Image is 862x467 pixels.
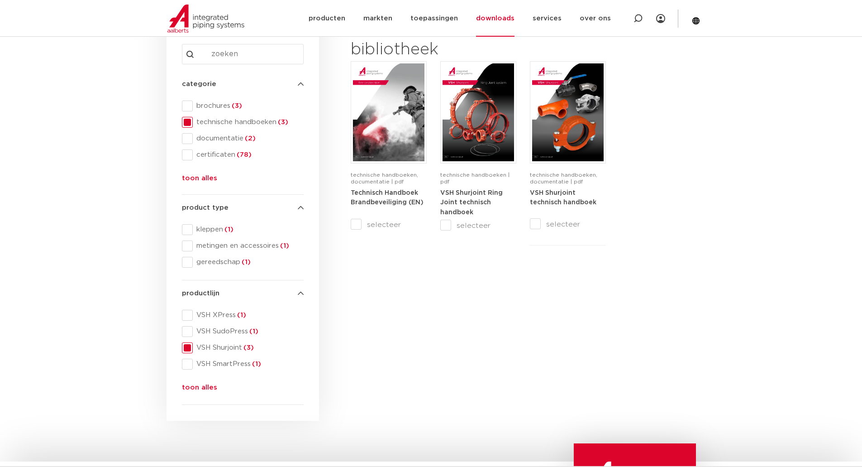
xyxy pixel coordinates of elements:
span: technische handboeken, documentatie | pdf [530,172,597,184]
img: VSH-Shurjoint_A4TM_5008731_2024_3.0_EN-pdf.jpg [532,63,604,161]
strong: VSH Shurjoint technisch handboek [530,190,596,206]
a: VSH Shurjoint technisch handboek [530,189,596,206]
span: technische handboeken | pdf [440,172,510,184]
span: (78) [235,151,252,158]
span: VSH Shurjoint [193,343,304,352]
div: VSH XPress(1) [182,310,304,321]
span: (1) [223,226,233,233]
div: VSH Shurjoint(3) [182,342,304,353]
label: selecteer [351,219,427,230]
label: selecteer [440,220,516,231]
span: (3) [230,102,242,109]
strong: Technisch Handboek Brandbeveiliging (EN) [351,190,424,206]
span: (3) [276,119,288,125]
img: FireProtection_A4TM_5007915_2025_2.0_EN-pdf.jpg [353,63,424,161]
span: (2) [243,135,256,142]
div: certificaten(78) [182,149,304,160]
span: technische handboeken, documentatie | pdf [351,172,418,184]
span: (3) [242,344,254,351]
img: VSH-Shurjoint-RJ_A4TM_5011380_2025_1.1_EN-pdf.jpg [443,63,514,161]
h4: productlijn [182,288,304,299]
a: Technisch Handboek Brandbeveiliging (EN) [351,189,424,206]
div: VSH SmartPress(1) [182,359,304,370]
div: kleppen(1) [182,224,304,235]
span: VSH XPress [193,311,304,320]
span: documentatie [193,134,304,143]
span: VSH SmartPress [193,360,304,369]
div: technische handboeken(3) [182,117,304,128]
h4: categorie [182,79,304,90]
span: gereedschap [193,258,304,267]
div: VSH SudoPress(1) [182,326,304,337]
span: brochures [193,101,304,111]
h2: bibliotheek [351,39,512,61]
span: (1) [240,259,251,265]
label: selecteer [530,219,606,230]
span: (1) [236,312,246,318]
span: VSH SudoPress [193,327,304,336]
span: technische handboeken [193,118,304,127]
div: brochures(3) [182,101,304,111]
strong: VSH Shurjoint Ring Joint technisch handboek [440,190,503,216]
span: metingen en accessoires [193,241,304,250]
span: (1) [248,328,258,335]
span: certificaten [193,150,304,159]
span: (1) [279,242,289,249]
div: gereedschap(1) [182,257,304,268]
button: toon alles [182,173,217,188]
button: toon alles [182,382,217,397]
div: documentatie(2) [182,133,304,144]
h4: product type [182,202,304,213]
span: (1) [251,361,261,367]
span: kleppen [193,225,304,234]
div: metingen en accessoires(1) [182,241,304,251]
a: VSH Shurjoint Ring Joint technisch handboek [440,189,503,216]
